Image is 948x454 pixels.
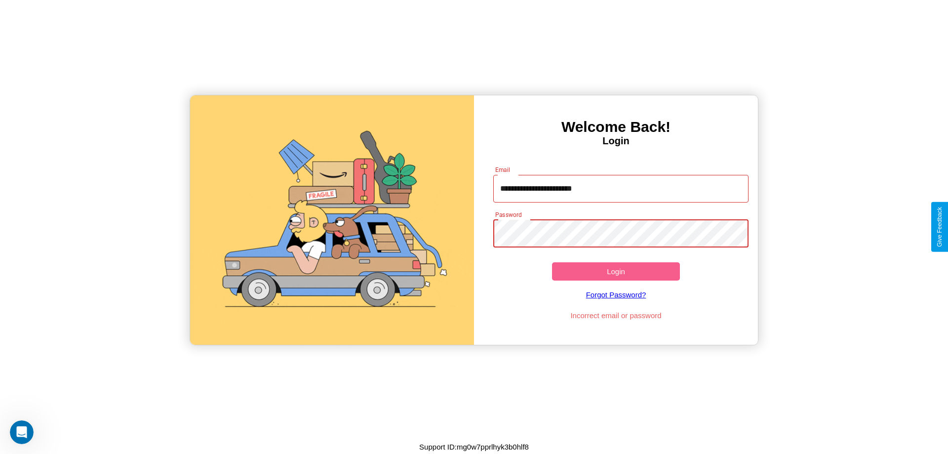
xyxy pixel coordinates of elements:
label: Password [495,210,521,219]
h4: Login [474,135,758,147]
label: Email [495,165,511,174]
iframe: Intercom live chat [10,420,34,444]
div: Give Feedback [936,207,943,247]
button: Login [552,262,680,281]
p: Incorrect email or password [488,309,744,322]
p: Support ID: mg0w7pprlhyk3b0hlf8 [419,440,529,454]
a: Forgot Password? [488,281,744,309]
img: gif [190,95,474,345]
h3: Welcome Back! [474,119,758,135]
